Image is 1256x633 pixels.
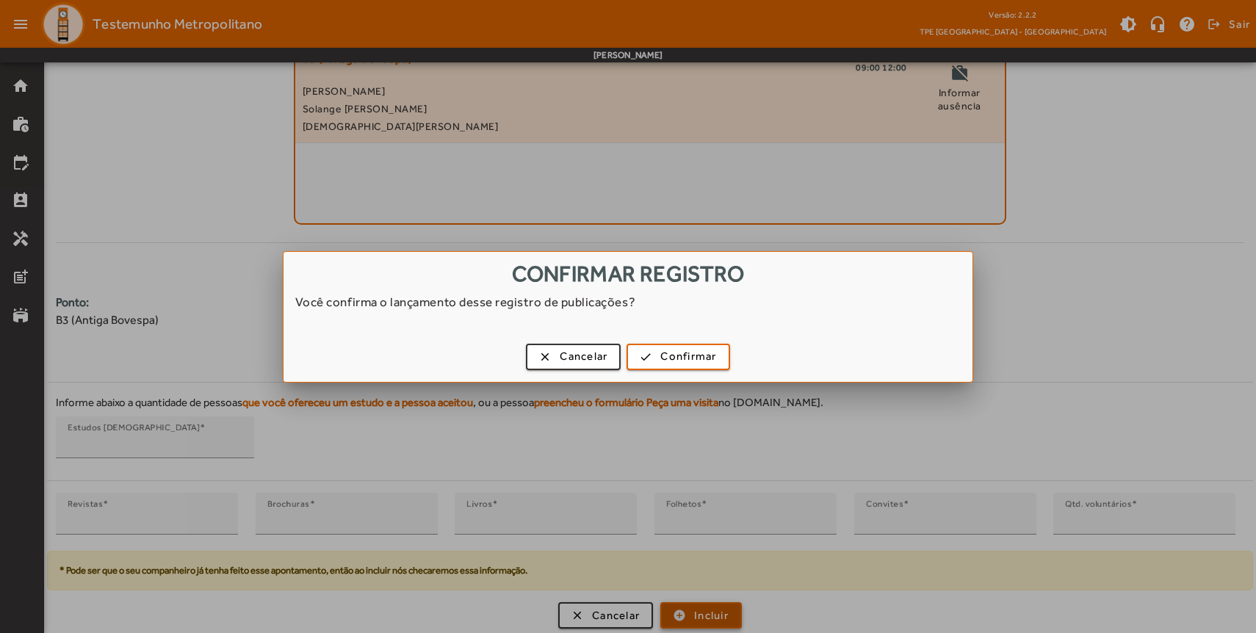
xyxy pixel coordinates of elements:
[660,348,716,365] span: Confirmar
[512,261,744,286] span: Confirmar registro
[284,293,973,325] div: Você confirma o lançamento desse registro de publicações?
[627,344,729,370] button: Confirmar
[526,344,621,370] button: Cancelar
[560,348,607,365] span: Cancelar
